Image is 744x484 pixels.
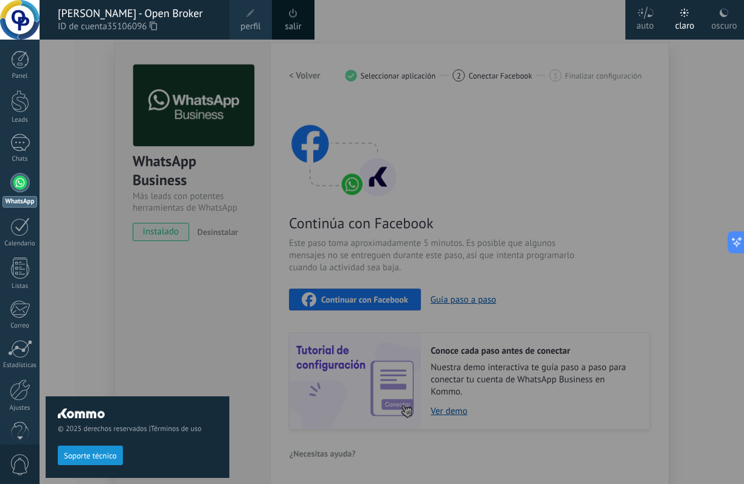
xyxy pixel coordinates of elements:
[58,20,217,33] span: ID de cuenta
[2,322,38,330] div: Correo
[58,7,217,20] div: [PERSON_NAME] - Open Broker
[2,404,38,412] div: Ajustes
[285,20,301,33] a: salir
[58,424,217,433] span: © 2025 derechos reservados |
[2,240,38,248] div: Calendario
[2,282,38,290] div: Listas
[636,8,654,40] div: auto
[2,116,38,124] div: Leads
[2,362,38,370] div: Estadísticas
[107,20,157,33] span: 35106096
[151,424,201,433] a: Términos de uso
[2,72,38,80] div: Panel
[240,20,260,33] span: perfil
[675,8,695,40] div: claro
[64,452,117,460] span: Soporte técnico
[711,8,737,40] div: oscuro
[2,196,37,208] div: WhatsApp
[58,451,123,460] a: Soporte técnico
[2,155,38,163] div: Chats
[58,446,123,465] button: Soporte técnico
